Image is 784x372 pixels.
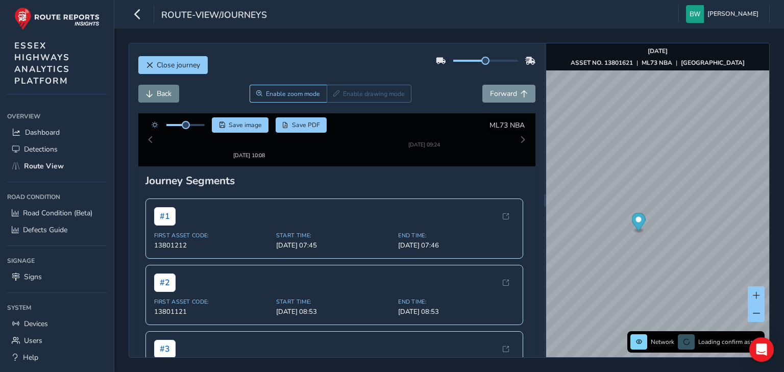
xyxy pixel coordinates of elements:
a: Signs [7,268,107,285]
span: Network [651,338,674,346]
span: Save image [229,121,262,129]
span: # 2 [154,264,176,283]
span: Dashboard [25,128,60,137]
span: Start Time: [276,289,392,296]
button: Zoom [250,85,327,103]
img: Thumbnail frame [393,129,455,138]
span: [DATE] 07:45 [276,232,392,241]
span: Enable zoom mode [266,90,320,98]
span: End Time: [398,289,514,296]
span: End Time: [398,222,514,230]
span: [DATE] 07:46 [398,232,514,241]
strong: [GEOGRAPHIC_DATA] [681,59,745,67]
span: First Asset Code: [154,222,270,230]
span: Help [23,353,38,362]
div: Signage [7,253,107,268]
span: Defects Guide [23,225,67,235]
div: System [7,300,107,315]
img: rr logo [14,7,100,30]
span: Route View [24,161,64,171]
div: [DATE] 10:08 [218,138,280,146]
span: ML73 NBA [489,120,525,130]
span: Signs [24,272,42,282]
button: Close journey [138,56,208,74]
span: Close journey [157,60,200,70]
span: # 1 [154,198,176,216]
span: Road Condition (Beta) [23,208,92,218]
span: Back [157,89,171,98]
span: [PERSON_NAME] [707,5,758,23]
span: # 3 [154,331,176,349]
button: Forward [482,85,535,103]
span: route-view/journeys [161,9,267,23]
a: Dashboard [7,124,107,141]
a: Road Condition (Beta) [7,205,107,221]
img: diamond-layout [686,5,704,23]
span: First Asset Code: [154,289,270,296]
a: Devices [7,315,107,332]
span: Forward [490,89,517,98]
div: [DATE] 09:24 [393,138,455,146]
span: 13801212 [154,232,270,241]
span: First Asset Code: [154,355,270,363]
span: Start Time: [276,222,392,230]
button: [PERSON_NAME] [686,5,762,23]
span: [DATE] 08:53 [276,298,392,307]
a: Detections [7,141,107,158]
span: Start Time: [276,355,392,363]
strong: ML73 NBA [642,59,672,67]
div: Overview [7,109,107,124]
img: Thumbnail frame [218,129,280,138]
strong: ASSET NO. 13801621 [571,59,633,67]
a: Route View [7,158,107,175]
span: Users [24,336,42,345]
button: Back [138,85,179,103]
span: Devices [24,319,48,329]
button: PDF [276,117,327,133]
div: Journey Segments [145,164,528,179]
a: Help [7,349,107,366]
span: 13801121 [154,298,270,307]
button: Save [212,117,268,133]
div: | | [571,59,745,67]
div: Map marker [632,213,646,234]
span: Save PDF [292,121,320,129]
a: Users [7,332,107,349]
span: Detections [24,144,58,154]
div: Road Condition [7,189,107,205]
div: Open Intercom Messenger [749,337,774,362]
span: [DATE] 08:53 [398,298,514,307]
span: End Time: [398,355,514,363]
span: ESSEX HIGHWAYS ANALYTICS PLATFORM [14,40,70,87]
strong: [DATE] [648,47,668,55]
span: Loading confirm assets [698,338,762,346]
a: Defects Guide [7,221,107,238]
